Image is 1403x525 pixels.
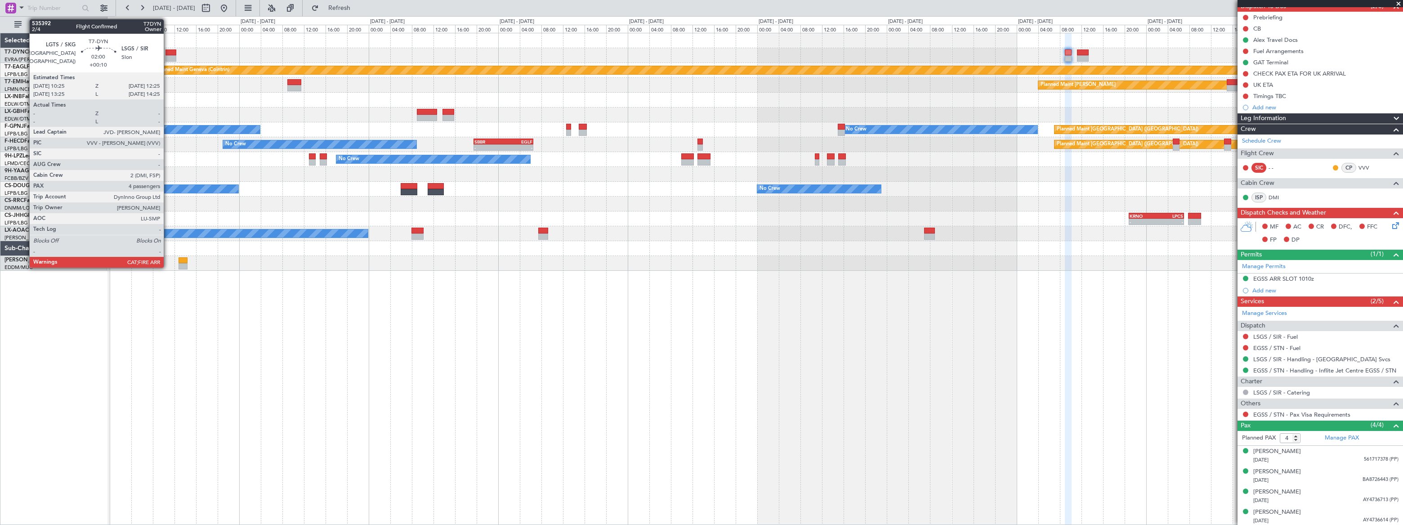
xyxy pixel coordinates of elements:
span: AC [1293,223,1301,232]
span: LX-GBH [4,109,24,114]
div: 20:00 [865,25,887,33]
a: CS-JHHGlobal 6000 [4,213,54,218]
a: LX-AOACitation Mustang [4,228,69,233]
button: Refresh [307,1,361,15]
div: [DATE] - [DATE] [888,18,923,26]
div: No Crew [846,123,867,136]
span: AY4736713 (PP) [1363,496,1399,504]
div: 00:00 [628,25,649,33]
div: GAT Terminal [1253,58,1288,66]
span: AY4736614 (PP) [1363,516,1399,524]
div: UK ETA [1253,81,1273,89]
div: 12:00 [1211,25,1233,33]
a: EDLW/DTM [4,101,31,108]
div: 12:00 [304,25,326,33]
div: Add new [1252,103,1399,111]
div: [PERSON_NAME] [1253,467,1301,476]
a: EGSS / STN - Pax Visa Requirements [1253,411,1350,418]
div: CP [1341,163,1356,173]
div: 20:00 [218,25,239,33]
div: 08:00 [282,25,304,33]
div: 12:00 [822,25,844,33]
span: 9H-YAA [4,168,25,174]
div: 00:00 [757,25,779,33]
a: T7-DYNChallenger 604 [4,49,63,55]
div: 16:00 [585,25,606,33]
div: 20:00 [347,25,369,33]
a: LFPB/LBG [4,130,28,137]
span: T7-EMI [4,79,22,85]
div: Add new [1252,287,1399,294]
div: - [503,145,532,150]
div: 20:00 [736,25,757,33]
span: F-HECD [4,139,24,144]
a: Manage Services [1242,309,1287,318]
a: EGSS / STN - Handling - Inflite Jet Centre EGSS / STN [1253,367,1396,374]
div: LPCS [1156,213,1183,219]
div: 20:00 [477,25,498,33]
div: 08:00 [541,25,563,33]
div: 00:00 [1146,25,1168,33]
span: Leg Information [1241,113,1286,124]
div: [DATE] - [DATE] [241,18,275,26]
div: SIC [1251,163,1266,173]
div: 04:00 [908,25,930,33]
div: [DATE] - [DATE] [1018,18,1053,26]
a: DMI [1269,193,1289,202]
div: 12:00 [952,25,974,33]
div: 04:00 [649,25,671,33]
div: [DATE] - [DATE] [1148,18,1182,26]
a: LFMN/NCE [4,86,31,93]
div: [DATE] - [DATE] [111,18,146,26]
div: 12:00 [433,25,455,33]
a: [PERSON_NAME]Citation Bravo [4,257,85,263]
div: 16:00 [1233,25,1254,33]
a: EGSS / STN - Fuel [1253,344,1300,352]
div: - - [1269,164,1289,172]
div: [PERSON_NAME] [1253,447,1301,456]
span: Others [1241,399,1260,409]
div: 12:00 [1081,25,1103,33]
div: - [1156,219,1183,224]
span: FFC [1367,223,1377,232]
div: EGLF [503,139,532,144]
button: All Aircraft [10,18,98,32]
div: Timings TBC [1253,92,1286,100]
div: 12:00 [174,25,196,33]
div: 00:00 [498,25,520,33]
span: Pax [1241,421,1251,431]
div: Planned Maint [GEOGRAPHIC_DATA] ([GEOGRAPHIC_DATA]) [1057,138,1198,151]
span: F-GPNJ [4,124,24,129]
div: 16:00 [455,25,477,33]
div: 00:00 [887,25,908,33]
a: LFPB/LBG [4,190,28,197]
a: EVRA/[PERSON_NAME] [4,56,60,63]
span: Charter [1241,377,1262,387]
div: 04:00 [131,25,153,33]
div: 04:00 [1038,25,1060,33]
span: CS-RRC [4,198,24,203]
a: [PERSON_NAME]/QSA [4,234,58,241]
span: 561717378 (PP) [1364,456,1399,463]
span: Flight Crew [1241,148,1274,159]
span: MF [1270,223,1278,232]
div: - [1130,219,1157,224]
div: 12:00 [563,25,585,33]
a: 9H-YAAGlobal 5000 [4,168,55,174]
div: 00:00 [110,25,131,33]
span: 9H-LPZ [4,153,22,159]
div: EGSS ARR SLOT 1010z [1253,275,1314,283]
div: CB [1253,25,1261,32]
a: T7-EMIHawker 900XP [4,79,59,85]
div: ISP [1251,193,1266,202]
a: DNMM/LOS [4,205,32,211]
div: 00:00 [239,25,261,33]
span: DP [1291,236,1300,245]
span: (1/1) [1371,249,1384,259]
div: 08:00 [800,25,822,33]
div: CHECK PAX ETA FOR UK ARRIVAL [1253,70,1346,77]
div: Planned Maint Geneva (Cointrin) [155,63,229,77]
a: LX-GBHFalcon 7X [4,109,49,114]
div: A/C Unavailable [112,182,149,196]
a: EDDM/MUC [4,264,33,271]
